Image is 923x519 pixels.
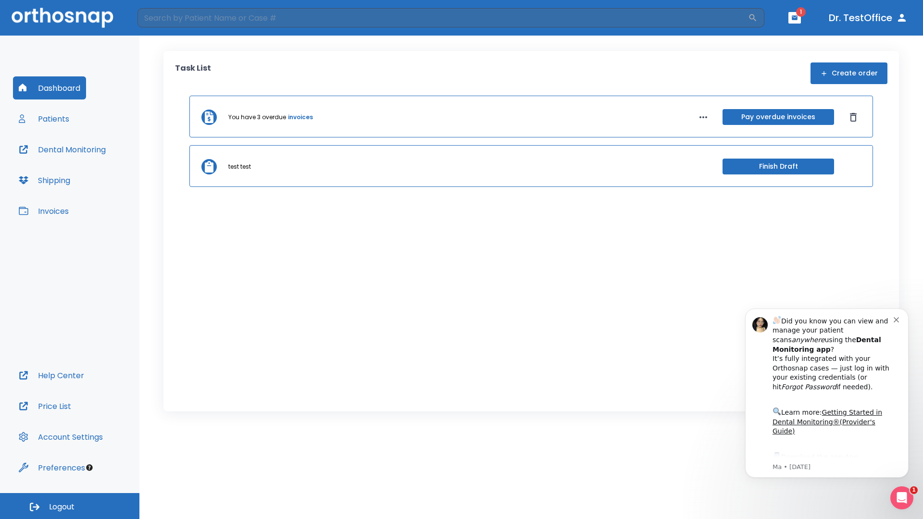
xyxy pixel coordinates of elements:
[13,107,75,130] button: Patients
[846,110,861,125] button: Dismiss
[137,8,748,27] input: Search by Patient Name or Case #
[825,9,911,26] button: Dr. TestOffice
[12,8,113,27] img: Orthosnap
[13,456,91,479] button: Preferences
[811,62,887,84] button: Create order
[175,62,211,84] p: Task List
[42,157,163,206] div: Download the app: | ​ Let us know if you need help getting started!
[13,425,109,448] button: Account Settings
[910,486,918,494] span: 1
[288,113,313,122] a: invoices
[796,7,806,17] span: 1
[85,463,94,472] div: Tooltip anchor
[228,113,286,122] p: You have 3 overdue
[42,169,163,177] p: Message from Ma, sent 2w ago
[13,395,77,418] button: Price List
[13,76,86,99] button: Dashboard
[731,294,923,493] iframe: Intercom notifications message
[13,138,112,161] button: Dental Monitoring
[890,486,913,509] iframe: Intercom live chat
[723,109,834,125] button: Pay overdue invoices
[13,364,90,387] button: Help Center
[228,162,251,171] p: test test
[49,502,75,512] span: Logout
[13,169,76,192] button: Shipping
[42,159,127,176] a: App Store
[163,21,171,28] button: Dismiss notification
[13,199,75,222] button: Invoices
[723,159,834,174] button: Finish Draft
